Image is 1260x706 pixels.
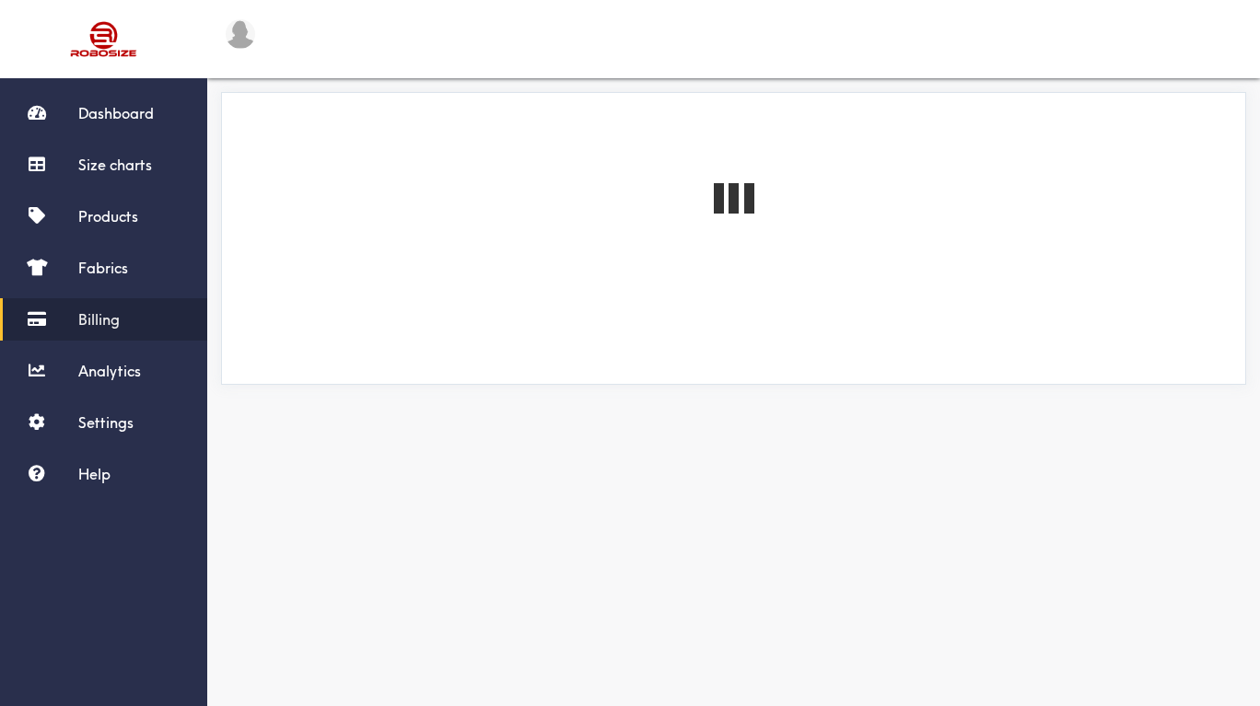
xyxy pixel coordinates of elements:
[78,104,154,122] span: Dashboard
[78,413,134,432] span: Settings
[78,207,138,226] span: Products
[78,465,111,483] span: Help
[78,310,120,329] span: Billing
[78,259,128,277] span: Fabrics
[78,362,141,380] span: Analytics
[78,156,152,174] span: Size charts
[35,14,173,64] img: Robosize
